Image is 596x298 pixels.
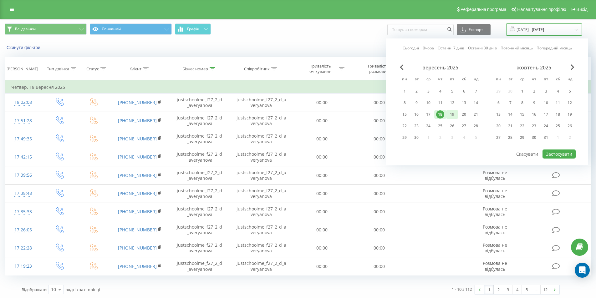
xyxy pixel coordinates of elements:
span: Розмова не відбулась [483,188,507,199]
div: вт 23 вер 2025 р. [410,121,422,131]
div: 23 [530,122,538,130]
div: 17:38:48 [11,187,35,200]
abbr: середа [424,75,433,84]
div: нд 7 вер 2025 р. [470,87,482,96]
div: вт 21 жовт 2025 р. [504,121,516,131]
td: justschoolme_f27_2_d_averyanova [170,239,229,257]
td: 00:00 [351,166,408,184]
div: 3 [542,87,550,95]
td: justschoolme_f27_2_d_averyanova [170,257,229,275]
td: justschoolme_f27_2_d_averyanova [229,130,293,148]
button: Всі дзвінки [5,23,87,35]
td: justschoolme_f27_2_d_averyanova [170,184,229,203]
div: чт 18 вер 2025 р. [434,110,446,119]
td: 00:00 [351,93,408,112]
div: Тривалість очікування [304,63,337,74]
abbr: четвер [529,75,539,84]
div: ср 22 жовт 2025 р. [516,121,528,131]
span: Розмова не відбулась [483,169,507,181]
div: 21 [472,110,480,119]
td: 00:00 [351,130,408,148]
a: Вчора [423,45,434,51]
button: Основний [90,23,172,35]
td: justschoolme_f27_2_d_averyanova [170,203,229,221]
div: 6 [494,99,502,107]
abbr: вівторок [506,75,515,84]
div: 16 [530,110,538,119]
td: justschoolme_f27_2_d_averyanova [229,93,293,112]
a: [PHONE_NUMBER] [118,154,157,160]
div: сб 13 вер 2025 р. [458,98,470,108]
div: 14 [472,99,480,107]
abbr: неділя [565,75,574,84]
div: Тривалість розмови [361,63,395,74]
div: ср 24 вер 2025 р. [422,121,434,131]
div: Клієнт [130,66,141,72]
div: 19 [566,110,574,119]
button: Скасувати [513,149,542,159]
div: 17:26:05 [11,224,35,236]
div: ср 1 жовт 2025 р. [516,87,528,96]
div: сб 4 жовт 2025 р. [552,87,564,96]
a: [PHONE_NUMBER] [118,136,157,142]
div: 21 [506,122,514,130]
div: Бізнес номер [182,66,208,72]
a: 1 [484,285,494,294]
div: пт 17 жовт 2025 р. [540,110,552,119]
div: … [531,285,541,294]
div: сб 20 вер 2025 р. [458,110,470,119]
input: Пошук за номером [387,24,454,35]
div: пн 22 вер 2025 р. [399,121,410,131]
td: justschoolme_f27_2_d_averyanova [229,239,293,257]
a: [PHONE_NUMBER] [118,263,157,269]
div: 12 [448,99,456,107]
div: 5 [566,87,574,95]
td: 00:00 [293,184,351,203]
td: justschoolme_f27_2_d_averyanova [170,130,229,148]
div: 1 - 10 з 112 [452,286,472,292]
span: Розмова не відбулась [483,242,507,254]
div: 17:42:15 [11,151,35,163]
div: Тип дзвінка [47,66,69,72]
div: пн 8 вер 2025 р. [399,98,410,108]
abbr: вівторок [412,75,421,84]
div: пт 3 жовт 2025 р. [540,87,552,96]
td: justschoolme_f27_2_d_averyanova [229,166,293,184]
div: чт 23 жовт 2025 р. [528,121,540,131]
a: Попередній місяць [537,45,572,51]
div: 17:39:56 [11,169,35,181]
div: ср 15 жовт 2025 р. [516,110,528,119]
div: 30 [530,134,538,142]
button: Застосувати [543,149,576,159]
span: Previous Month [400,64,404,70]
div: 2 [412,87,420,95]
div: 23 [412,122,420,130]
div: чт 25 вер 2025 р. [434,121,446,131]
div: 25 [436,122,444,130]
td: 00:00 [293,93,351,112]
div: чт 16 жовт 2025 р. [528,110,540,119]
td: justschoolme_f27_2_d_averyanova [229,221,293,239]
a: [PHONE_NUMBER] [118,118,157,124]
div: Співробітник [244,66,270,72]
td: justschoolme_f27_2_d_averyanova [229,184,293,203]
a: 4 [512,285,522,294]
div: 12 [566,99,574,107]
div: 1 [400,87,409,95]
td: justschoolme_f27_2_d_averyanova [170,166,229,184]
div: пт 5 вер 2025 р. [446,87,458,96]
abbr: п’ятниця [541,75,551,84]
div: 14 [506,110,514,119]
a: Поточний місяць [501,45,533,51]
abbr: понеділок [494,75,503,84]
abbr: неділя [471,75,481,84]
abbr: субота [459,75,469,84]
a: 3 [503,285,512,294]
div: ср 3 вер 2025 р. [422,87,434,96]
a: 2 [494,285,503,294]
a: [PHONE_NUMBER] [118,245,157,251]
div: вт 2 вер 2025 р. [410,87,422,96]
span: Налаштування профілю [517,7,566,12]
div: 16 [412,110,420,119]
div: 22 [400,122,409,130]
